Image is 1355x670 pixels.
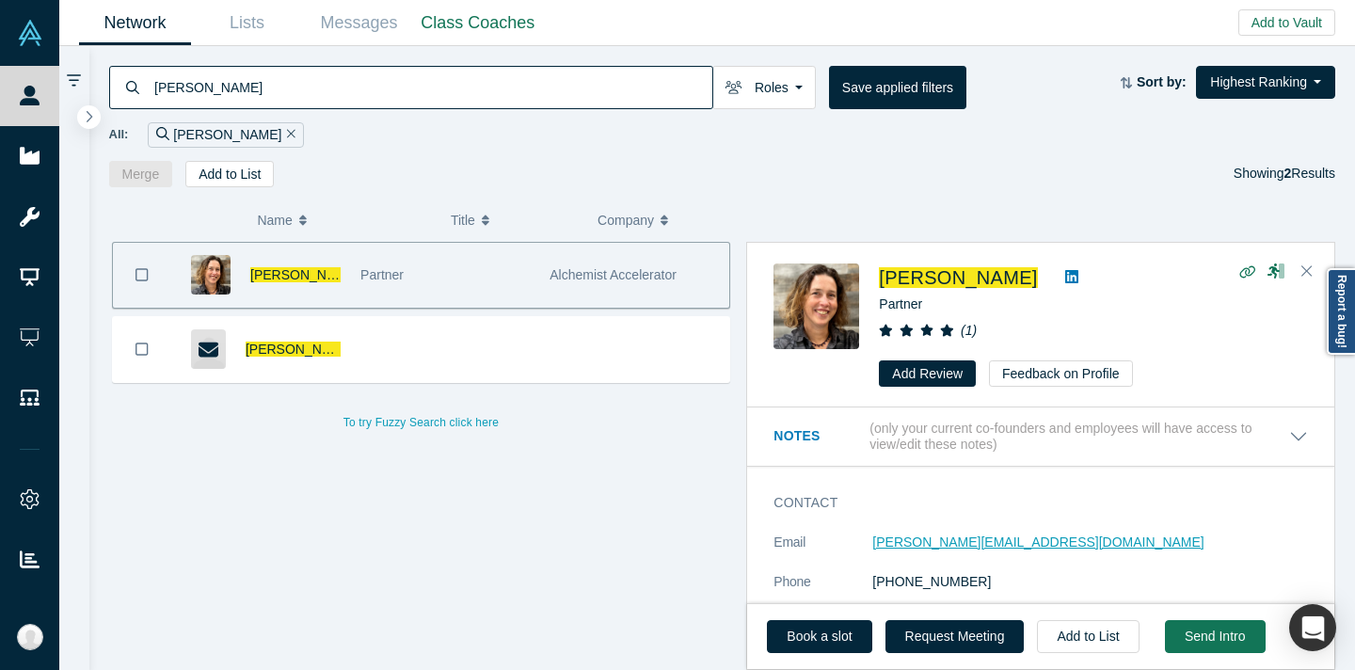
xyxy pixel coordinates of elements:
h3: Contact [773,493,1282,513]
span: Name [257,200,292,240]
span: Title [451,200,475,240]
strong: 2 [1284,166,1292,181]
span: Partner [360,267,404,282]
button: Add to Vault [1238,9,1335,36]
a: Report a bug! [1327,268,1355,355]
button: Add Review [879,360,976,387]
a: [PERSON_NAME] [246,342,354,357]
button: Merge [109,161,173,187]
dt: Phone [773,572,872,612]
button: Add to List [185,161,274,187]
a: Messages [303,1,415,45]
a: [PERSON_NAME][EMAIL_ADDRESS][DOMAIN_NAME] [872,534,1204,550]
span: Results [1284,166,1335,181]
img: Christy Canida's Profile Image [191,255,231,295]
a: [PERSON_NAME] [879,267,1037,288]
button: Remove Filter [281,124,295,146]
button: Highest Ranking [1196,66,1335,99]
a: Network [79,1,191,45]
span: Partner [879,296,922,311]
button: To try Fuzzy Search click here [330,410,512,435]
span: Company [598,200,654,240]
button: Company [598,200,725,240]
a: [PERSON_NAME] [250,267,359,282]
strong: Sort by: [1137,74,1187,89]
button: Title [451,200,578,240]
h3: Notes [773,426,866,446]
button: Name [257,200,431,240]
a: Book a slot [767,620,871,653]
div: Showing [1234,161,1335,187]
button: Bookmark [113,317,171,382]
button: Feedback on Profile [989,360,1133,387]
img: Alchemist Vault Logo [17,20,43,46]
img: Ally Hoang's Account [17,624,43,650]
a: [PHONE_NUMBER] [872,574,991,589]
button: Bookmark [113,243,171,308]
span: Alchemist Accelerator [550,267,677,282]
span: All: [109,125,129,144]
dt: Email [773,533,872,572]
button: Add to List [1037,620,1139,653]
button: Close [1293,257,1321,287]
button: Roles [712,66,816,109]
i: ( 1 ) [961,323,977,338]
p: (only your current co-founders and employees will have access to view/edit these notes) [869,421,1289,453]
div: [PERSON_NAME] [148,122,304,148]
button: Save applied filters [829,66,966,109]
button: Request Meeting [885,620,1025,653]
button: Notes (only your current co-founders and employees will have access to view/edit these notes) [773,421,1308,453]
img: Christy Canida's Profile Image [773,263,859,349]
button: Send Intro [1165,620,1266,653]
a: Lists [191,1,303,45]
a: Class Coaches [415,1,541,45]
input: Search by name, title, company, summary, expertise, investment criteria or topics of focus [152,65,712,109]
